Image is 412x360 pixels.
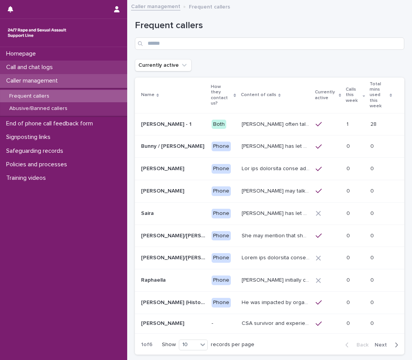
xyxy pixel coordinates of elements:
[131,2,180,10] a: Caller management
[212,164,231,174] div: Phone
[3,174,52,182] p: Training videos
[135,202,404,225] tr: SairaSaira Phone[PERSON_NAME] has let us know that she experienced CSA as a teenager: her brother...
[346,120,350,128] p: 1
[315,88,337,102] p: Currently active
[346,85,360,105] p: Calls this week
[141,253,207,261] p: [PERSON_NAME]/[PERSON_NAME]
[242,209,311,217] p: Saira has let us know that she experienced CSA as a teenager: her brother’s friend molested her (...
[3,93,55,100] p: Frequent callers
[370,253,375,261] p: 0
[370,120,378,128] p: 28
[135,20,404,31] h1: Frequent callers
[3,120,99,127] p: End of phone call feedback form
[141,319,186,327] p: [PERSON_NAME]
[346,142,351,150] p: 0
[346,319,351,327] p: 0
[242,164,311,172] p: She has described abuse in her childhood from an uncle and an older sister. The abuse from her un...
[135,135,404,158] tr: Bunny / [PERSON_NAME]Bunny / [PERSON_NAME] Phone[PERSON_NAME] has let us know that she is in her ...
[346,186,351,194] p: 0
[141,298,207,306] p: Michael (Historic Plan)
[3,64,59,71] p: Call and chat logs
[370,80,388,111] p: Total mins used this week
[6,25,68,41] img: rhQMoQhaT3yELyF149Cw
[3,147,69,155] p: Safeguarding records
[141,275,167,284] p: Raphaella
[211,83,232,108] p: How they contact us?
[189,2,230,10] p: Frequent callers
[346,253,351,261] p: 0
[370,319,375,327] p: 0
[372,341,404,348] button: Next
[242,186,311,194] p: Frances may talk about other matters including her care, and her unhappiness with the care she re...
[141,209,155,217] p: Saira
[135,59,192,71] button: Currently active
[141,91,155,99] p: Name
[135,158,404,180] tr: [PERSON_NAME][PERSON_NAME] PhoneLor ips dolorsita conse ad eli seddoeius temp in utlab etd ma ali...
[212,142,231,151] div: Phone
[242,275,311,284] p: Raphaella initially called the helpline because she believed that she was abusing her mum by ‘pul...
[370,142,375,150] p: 0
[241,91,276,99] p: Content of calls
[3,50,42,57] p: Homepage
[212,120,226,129] div: Both
[135,335,159,354] p: 1 of 6
[242,319,311,327] p: CSA survivor and experiences of sexual violence in her teens. Long history of abuse. Went to ther...
[339,341,372,348] button: Back
[135,247,404,269] tr: [PERSON_NAME]/[PERSON_NAME][PERSON_NAME]/[PERSON_NAME] PhoneLorem ips dolorsita conse adipisci el...
[3,134,57,141] p: Signposting links
[370,164,375,172] p: 0
[242,298,311,306] p: He was impacted by organised/ ritual child sexual abuse and was sexually abused by his stepfather...
[212,186,231,196] div: Phone
[135,37,404,50] input: Search
[370,231,375,239] p: 0
[3,105,74,112] p: Abusive/Banned callers
[135,269,404,292] tr: RaphaellaRaphaella Phone[PERSON_NAME] initially called the helpline because she believed that she...
[212,320,235,327] p: -
[141,186,186,194] p: [PERSON_NAME]
[370,298,375,306] p: 0
[242,120,311,128] p: Amy often talks about being raped a night before or 2 weeks ago or a month ago. She also makes re...
[141,120,193,128] p: [PERSON_NAME] - 1
[141,164,186,172] p: [PERSON_NAME]
[135,225,404,247] tr: [PERSON_NAME]/[PERSON_NAME] (Anon/'I don't know'/'I can't remember')[PERSON_NAME]/[PERSON_NAME] (...
[346,275,351,284] p: 0
[179,341,198,349] div: 10
[346,209,351,217] p: 0
[242,142,311,150] p: Bunny has let us know that she is in her 50s, and lives in Devon. She has talked through experien...
[212,231,231,241] div: Phone
[135,291,404,314] tr: [PERSON_NAME] (Historic Plan)[PERSON_NAME] (Historic Plan) PhoneHe was impacted by organised/ rit...
[162,341,176,348] p: Show
[3,161,73,168] p: Policies and processes
[370,209,375,217] p: 0
[212,209,231,218] div: Phone
[135,314,404,333] tr: [PERSON_NAME][PERSON_NAME] -CSA survivor and experiences of sexual violence in her teens. Long hi...
[242,253,311,261] p: Jamie has described being sexually abused by both parents. Jamie was put into care when young (5/...
[212,253,231,263] div: Phone
[346,298,351,306] p: 0
[3,77,64,85] p: Caller management
[141,142,206,150] p: Bunny / Jacqueline
[375,342,392,348] span: Next
[352,342,368,348] span: Back
[346,164,351,172] p: 0
[370,275,375,284] p: 0
[135,180,404,202] tr: [PERSON_NAME][PERSON_NAME] Phone[PERSON_NAME] may talk about other matters including her care, an...
[242,231,311,239] p: She may mention that she works as a Nanny, looking after two children. Abbie / Emily has let us k...
[212,275,231,285] div: Phone
[211,341,254,348] p: records per page
[346,231,351,239] p: 0
[370,186,375,194] p: 0
[135,113,404,135] tr: [PERSON_NAME] - 1[PERSON_NAME] - 1 Both[PERSON_NAME] often talks about being raped a night before...
[212,298,231,308] div: Phone
[141,231,207,239] p: Abbie/Emily (Anon/'I don't know'/'I can't remember')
